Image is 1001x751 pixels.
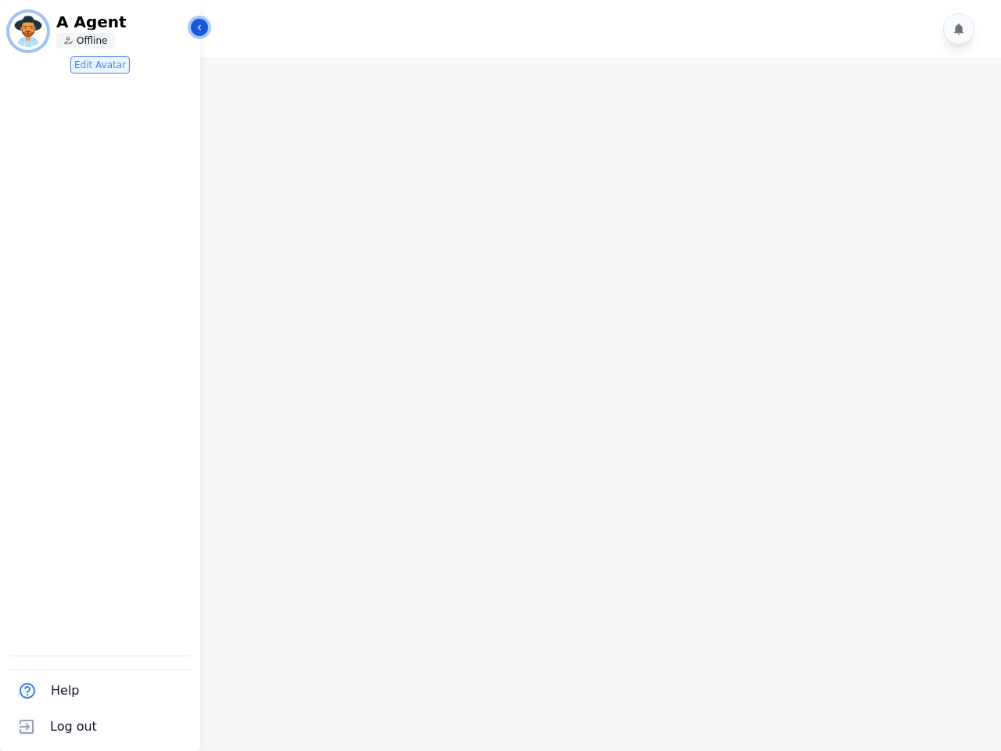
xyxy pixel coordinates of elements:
img: Bordered avatar [9,13,47,50]
span: Help [51,681,79,700]
button: Edit Avatar [70,56,130,74]
p: Offline [77,34,107,47]
img: person [64,36,74,45]
span: Log out [50,717,97,736]
button: Help [9,673,82,709]
p: A Agent [56,14,189,30]
button: Log out [9,709,100,745]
